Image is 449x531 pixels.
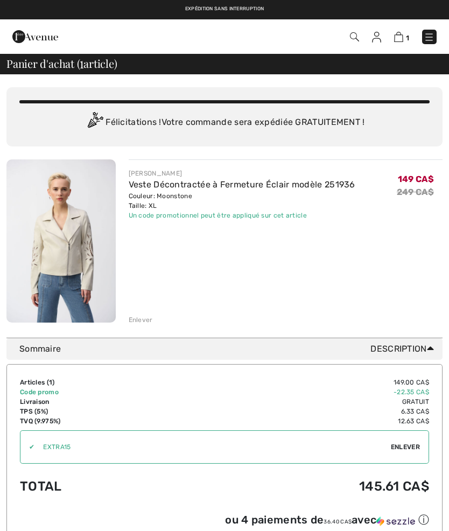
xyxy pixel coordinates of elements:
[398,174,434,184] span: 149 CA$
[12,31,58,41] a: 1ère Avenue
[19,112,430,134] div: Félicitations ! Votre commande sera expédiée GRATUITEMENT !
[173,387,429,397] td: -22.35 CA$
[34,431,391,463] input: Code promo
[397,187,434,197] s: 249 CA$
[6,159,116,323] img: Veste Décontractée à Fermeture Éclair modèle 251936
[20,513,429,531] div: ou 4 paiements de36.40 CA$avecSezzle Cliquez pour en savoir plus sur Sezzle
[84,112,106,134] img: Congratulation2.svg
[173,468,429,505] td: 145.61 CA$
[20,468,173,505] td: Total
[225,513,429,527] div: ou 4 paiements de avec
[129,169,355,178] div: [PERSON_NAME]
[129,179,355,190] a: Veste Décontractée à Fermeture Éclair modèle 251936
[370,343,438,355] span: Description
[12,26,58,47] img: 1ère Avenue
[173,397,429,407] td: Gratuit
[49,379,52,386] span: 1
[6,58,117,69] span: Panier d'achat ( article)
[324,519,352,525] span: 36.40 CA$
[20,378,173,387] td: Articles ( )
[424,32,434,43] img: Menu
[394,32,403,42] img: Panier d'achat
[173,378,429,387] td: 149.00 CA$
[391,442,420,452] span: Enlever
[129,315,153,325] div: Enlever
[350,32,359,41] img: Recherche
[394,30,409,43] a: 1
[376,516,415,526] img: Sezzle
[19,343,438,355] div: Sommaire
[129,191,355,211] div: Couleur: Moonstone Taille: XL
[129,211,355,220] div: Un code promotionnel peut être appliqué sur cet article
[406,34,409,42] span: 1
[80,55,83,69] span: 1
[20,407,173,416] td: TPS (5%)
[20,387,173,397] td: Code promo
[173,407,429,416] td: 6.33 CA$
[20,416,173,426] td: TVQ (9.975%)
[372,32,381,43] img: Mes infos
[20,397,173,407] td: Livraison
[20,442,34,452] div: ✔
[173,416,429,426] td: 12.63 CA$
